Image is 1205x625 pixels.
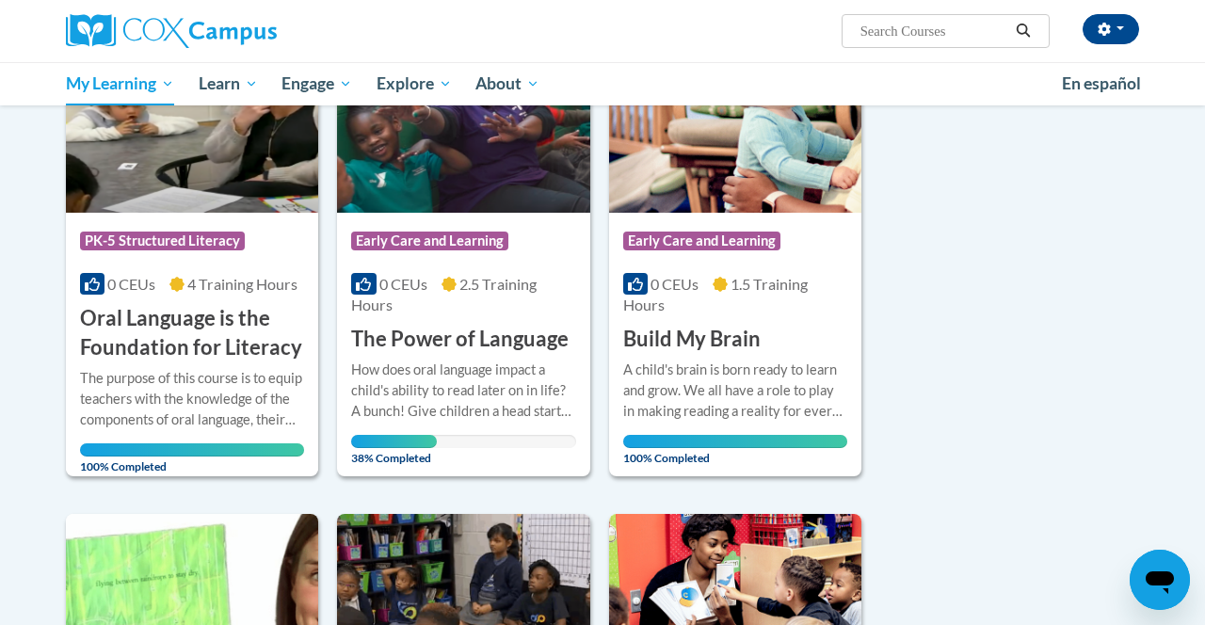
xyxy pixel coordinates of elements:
[1009,20,1037,42] button: Search
[1062,73,1141,93] span: En español
[623,275,808,313] span: 1.5 Training Hours
[54,62,186,105] a: My Learning
[1083,14,1139,44] button: Account Settings
[186,62,270,105] a: Learn
[80,368,304,430] div: The purpose of this course is to equip teachers with the knowledge of the components of oral lang...
[651,275,699,293] span: 0 CEUs
[269,62,364,105] a: Engage
[351,435,437,448] div: Your progress
[351,435,437,465] span: 38% Completed
[377,72,452,95] span: Explore
[623,435,847,448] div: Your progress
[464,62,553,105] a: About
[337,21,589,476] a: Course LogoEarly Care and Learning0 CEUs2.5 Training Hours The Power of LanguageHow does oral lan...
[859,20,1009,42] input: Search Courses
[80,443,304,457] div: Your progress
[623,360,847,422] div: A child's brain is born ready to learn and grow. We all have a role to play in making reading a r...
[66,21,318,476] a: Course LogoPK-5 Structured Literacy0 CEUs4 Training Hours Oral Language is the Foundation for Lit...
[281,72,352,95] span: Engage
[609,21,861,476] a: Course LogoEarly Care and Learning0 CEUs1.5 Training Hours Build My BrainA child's brain is born ...
[52,62,1153,105] div: Main menu
[379,275,427,293] span: 0 CEUs
[351,275,536,313] span: 2.5 Training Hours
[623,435,847,465] span: 100% Completed
[66,72,174,95] span: My Learning
[80,232,245,250] span: PK-5 Structured Literacy
[80,304,304,362] h3: Oral Language is the Foundation for Literacy
[80,443,304,473] span: 100% Completed
[623,232,780,250] span: Early Care and Learning
[609,21,861,213] img: Course Logo
[107,275,155,293] span: 0 CEUs
[66,14,277,48] img: Cox Campus
[1130,550,1190,610] iframe: Button to launch messaging window
[66,14,405,48] a: Cox Campus
[199,72,258,95] span: Learn
[351,360,575,422] div: How does oral language impact a child's ability to read later on in life? A bunch! Give children ...
[364,62,464,105] a: Explore
[475,72,539,95] span: About
[337,21,589,213] img: Course Logo
[351,325,569,354] h3: The Power of Language
[623,325,761,354] h3: Build My Brain
[1050,64,1153,104] a: En español
[187,275,297,293] span: 4 Training Hours
[351,232,508,250] span: Early Care and Learning
[66,21,318,213] img: Course Logo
